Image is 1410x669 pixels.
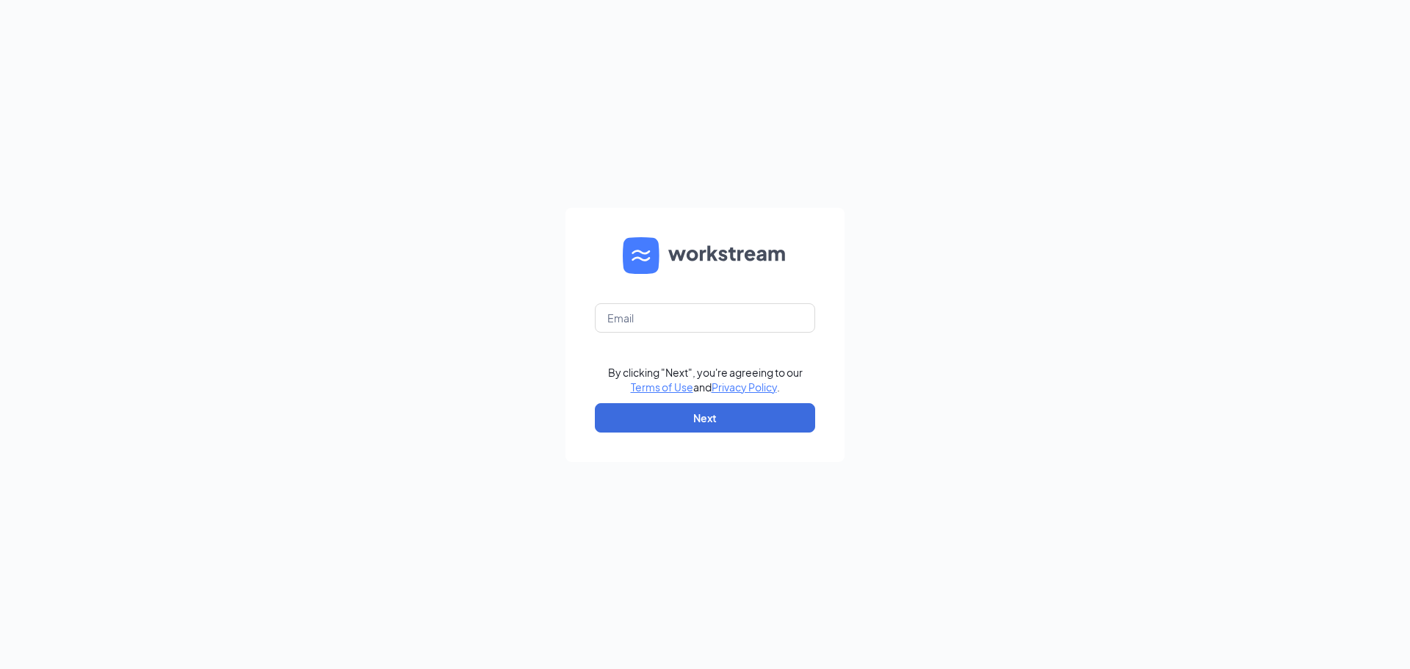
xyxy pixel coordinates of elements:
input: Email [595,303,815,333]
a: Terms of Use [631,380,693,394]
div: By clicking "Next", you're agreeing to our and . [608,365,803,394]
a: Privacy Policy [712,380,777,394]
img: WS logo and Workstream text [623,237,787,274]
button: Next [595,403,815,433]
